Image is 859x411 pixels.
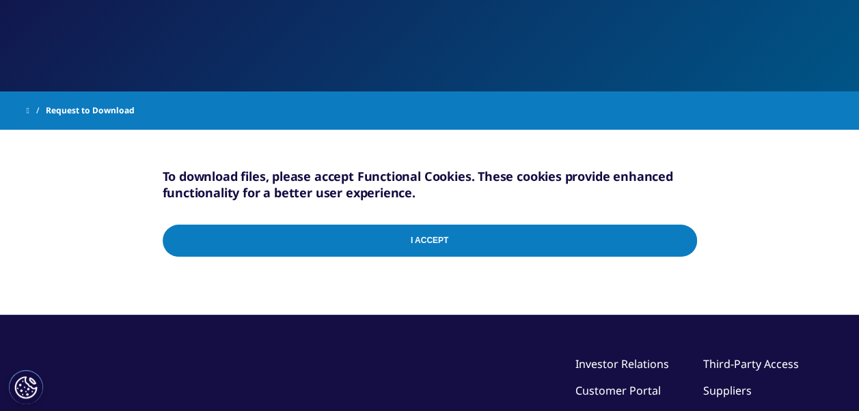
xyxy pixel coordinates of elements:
[9,370,43,404] button: Cookies Settings
[703,383,752,398] a: Suppliers
[46,98,135,123] span: Request to Download
[575,356,669,371] a: Investor Relations
[575,383,661,398] a: Customer Portal
[703,356,799,371] a: Third-Party Access
[163,168,697,201] h5: To download files, please accept Functional Cookies. These cookies provide enhanced functionality...
[163,225,697,257] input: I Accept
